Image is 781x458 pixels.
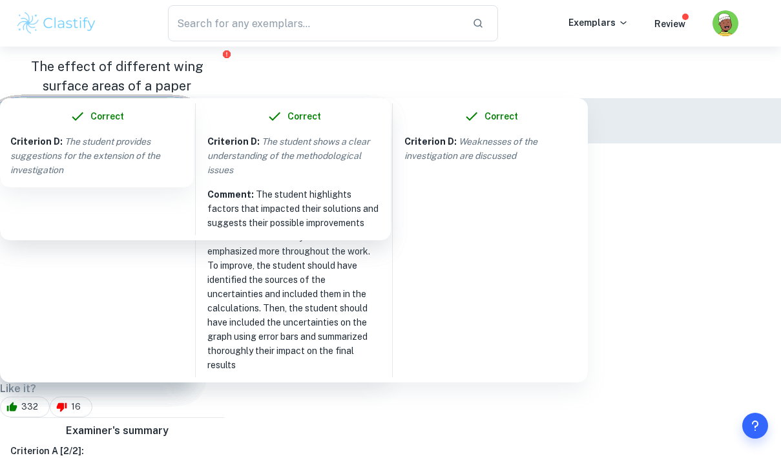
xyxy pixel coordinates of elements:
p: The student highlights factors that impacted their solutions and suggests their possible improvem... [207,187,380,230]
div: 16 [50,397,92,417]
button: Help and Feedback [742,413,768,439]
h6: Correct [484,109,518,123]
input: Search for any exemplars... [168,5,461,41]
b: Criterion D : [10,136,63,147]
span: Weaknesses of the investigation are discussed [404,136,537,161]
button: Report issue [222,49,232,59]
b: Comment: [207,189,254,200]
h6: Examiner's summary [5,423,229,439]
span: 16 [63,401,89,413]
span: The student provides suggestions for the extension of the investigation [10,136,160,175]
img: Clastify logo [16,10,98,36]
p: The student briefly mentions how uncertainty impacted the results, however, their comment is not ... [207,187,380,372]
h6: Criterion A [ 2 / 2 ]: [10,444,224,458]
b: Criterion D : [404,136,457,147]
p: Exemplars [568,16,629,30]
h6: Correct [287,109,321,123]
span: The student shows a clear understanding of the methodological issues [207,136,370,175]
h6: Correct [90,109,124,123]
b: Criterion D : [207,136,260,147]
a: Review [654,17,685,31]
h1: The effect of different wing surface areas of a paper aeroplane on horizontal displacement [10,57,224,134]
span: 332 [14,401,46,413]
